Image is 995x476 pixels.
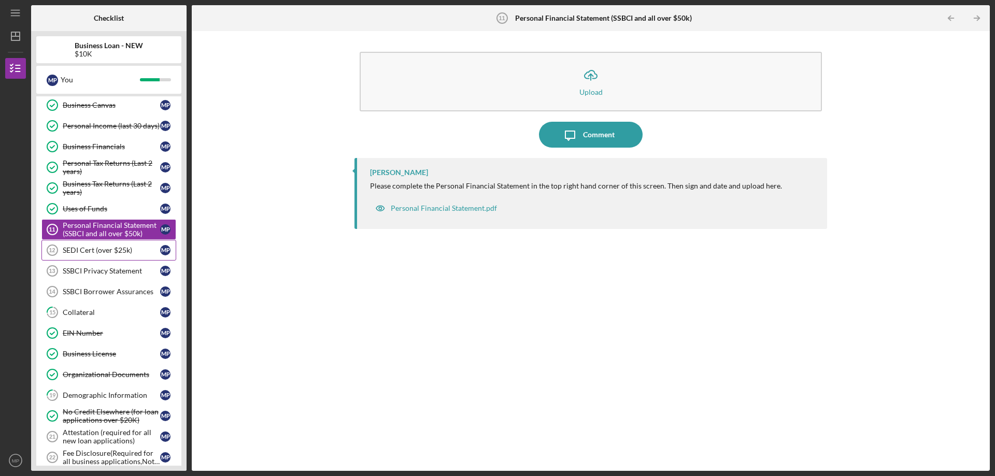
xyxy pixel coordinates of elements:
div: Uses of Funds [63,205,160,213]
a: 12SEDI Cert (over $25k)MP [41,240,176,261]
a: 19Demographic InformationMP [41,385,176,406]
b: Business Loan - NEW [75,41,143,50]
div: M P [160,390,170,400]
div: $10K [75,50,143,58]
div: M P [160,266,170,276]
div: Business Canvas [63,101,160,109]
a: 21Attestation (required for all new loan applications)MP [41,426,176,447]
div: M P [160,224,170,235]
a: Personal Income (last 30 days)MP [41,116,176,136]
div: M P [160,245,170,255]
div: M P [160,369,170,380]
div: Please complete the Personal Financial Statement in the top right hand corner of this screen. The... [370,182,782,190]
div: Fee Disclosure(Required for all business applications,Not needed for Contractor loans) [63,449,160,466]
div: [PERSON_NAME] [370,168,428,177]
div: Business Financials [63,142,160,151]
a: 15CollateralMP [41,302,176,323]
a: No Credit Elsewhere (for loan applications over $20K)MP [41,406,176,426]
div: Attestation (required for all new loan applications) [63,428,160,445]
tspan: 14 [49,289,55,295]
a: Business LicenseMP [41,343,176,364]
div: Collateral [63,308,160,316]
a: Personal Tax Returns (Last 2 years)MP [41,157,176,178]
a: Business CanvasMP [41,95,176,116]
text: MP [12,458,19,464]
b: Personal Financial Statement (SSBCI and all over $50k) [515,14,692,22]
tspan: 15 [49,309,55,316]
div: M P [160,452,170,463]
tspan: 11 [49,226,55,233]
a: 11Personal Financial Statement (SSBCI and all over $50k)MP [41,219,176,240]
a: Uses of FundsMP [41,198,176,219]
tspan: 11 [499,15,505,21]
a: EIN NumberMP [41,323,176,343]
div: SSBCI Borrower Assurances [63,287,160,296]
div: Business Tax Returns (Last 2 years) [63,180,160,196]
tspan: 12 [49,247,55,253]
button: Personal Financial Statement.pdf [370,198,502,219]
tspan: 21 [49,434,55,440]
div: M P [160,286,170,297]
a: 22Fee Disclosure(Required for all business applications,Not needed for Contractor loans)MP [41,447,176,468]
div: M P [160,100,170,110]
a: Business FinancialsMP [41,136,176,157]
a: Organizational DocumentsMP [41,364,176,385]
div: Personal Financial Statement (SSBCI and all over $50k) [63,221,160,238]
b: Checklist [94,14,124,22]
div: Comment [583,122,615,148]
div: M P [160,204,170,214]
div: SSBCI Privacy Statement [63,267,160,275]
div: Upload [579,88,603,96]
a: Business Tax Returns (Last 2 years)MP [41,178,176,198]
div: M P [47,75,58,86]
div: M P [160,121,170,131]
a: 14SSBCI Borrower AssurancesMP [41,281,176,302]
div: M P [160,141,170,152]
div: M P [160,411,170,421]
tspan: 13 [49,268,55,274]
div: No Credit Elsewhere (for loan applications over $20K) [63,408,160,424]
div: M P [160,162,170,172]
div: Personal Income (last 30 days) [63,122,160,130]
div: M P [160,307,170,318]
div: M P [160,431,170,442]
div: Organizational Documents [63,370,160,379]
div: EIN Number [63,329,160,337]
div: Demographic Information [63,391,160,399]
button: MP [5,450,26,471]
div: Personal Financial Statement.pdf [391,204,497,212]
button: Upload [360,52,822,111]
div: You [61,71,140,89]
div: Business License [63,350,160,358]
div: M P [160,349,170,359]
a: 13SSBCI Privacy StatementMP [41,261,176,281]
tspan: 22 [49,454,55,460]
button: Comment [539,122,643,148]
div: Personal Tax Returns (Last 2 years) [63,159,160,176]
div: SEDI Cert (over $25k) [63,246,160,254]
div: M P [160,183,170,193]
div: M P [160,328,170,338]
tspan: 19 [49,392,56,399]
